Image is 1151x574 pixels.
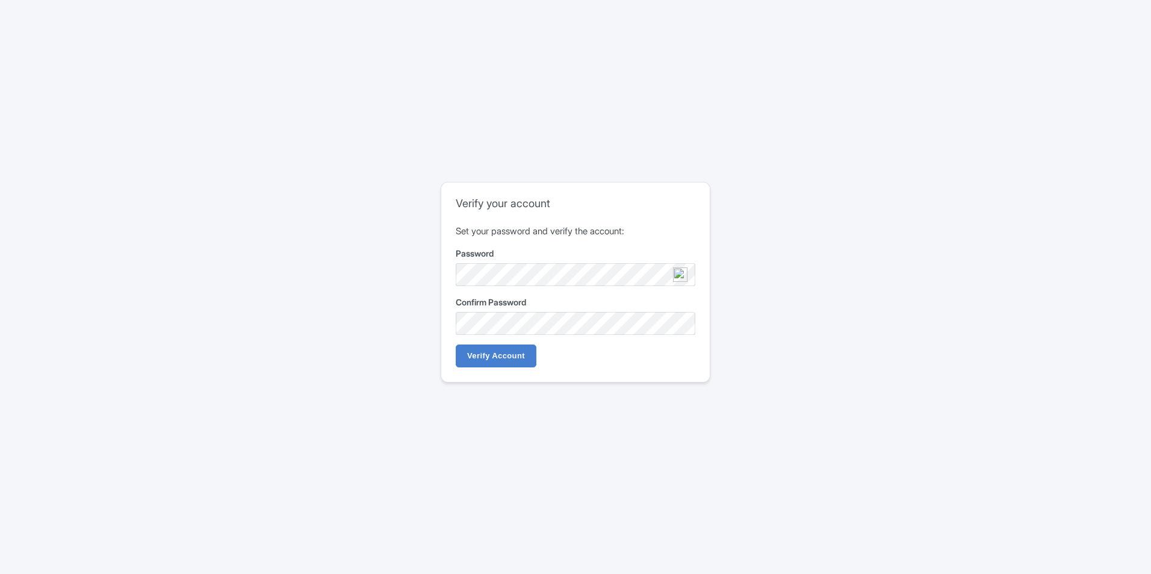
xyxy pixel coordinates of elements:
[456,247,695,260] label: Password
[673,267,687,282] img: npw-badge-icon.svg
[456,197,695,210] h2: Verify your account
[456,225,695,239] p: Set your password and verify the account:
[456,296,695,308] label: Confirm Password
[456,345,536,367] input: Verify Account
